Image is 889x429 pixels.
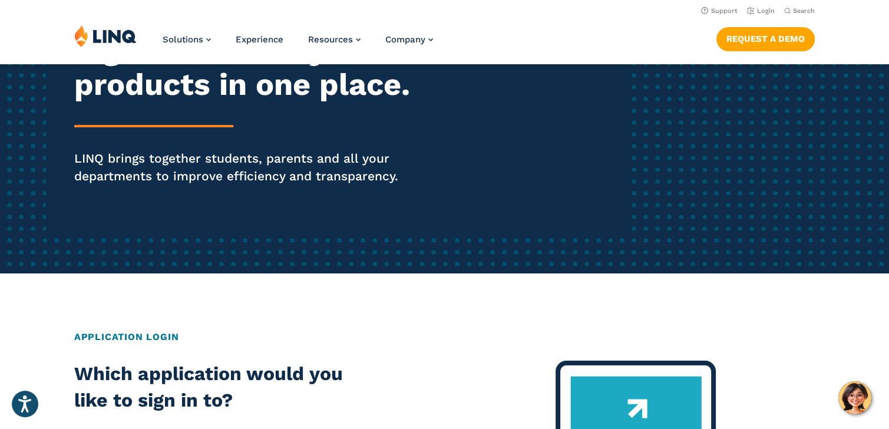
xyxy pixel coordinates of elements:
a: Login [747,7,775,15]
span: Solutions [163,34,203,45]
h2: Which application would you like to sign in to? [74,361,370,414]
span: Company [385,34,425,45]
a: Request a Demo [716,27,815,51]
span: Resources [308,34,353,45]
p: LINQ brings together students, parents and all your departments to improve efficiency and transpa... [74,150,417,185]
a: Support [701,7,738,15]
a: Experience [236,34,283,45]
a: Solutions [163,34,211,45]
span: Search [793,7,815,15]
h2: Application Login [74,330,815,344]
nav: Primary Navigation [163,25,433,64]
a: Company [385,34,433,45]
button: Hello, have a question? Let’s chat. [838,381,871,414]
img: LINQ | K‑12 Software [74,25,137,47]
nav: Button Navigation [716,25,815,51]
a: Resources [308,34,361,45]
button: Open Search Bar [784,6,815,15]
h2: Sign in to all of your products in one place. [74,32,417,103]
